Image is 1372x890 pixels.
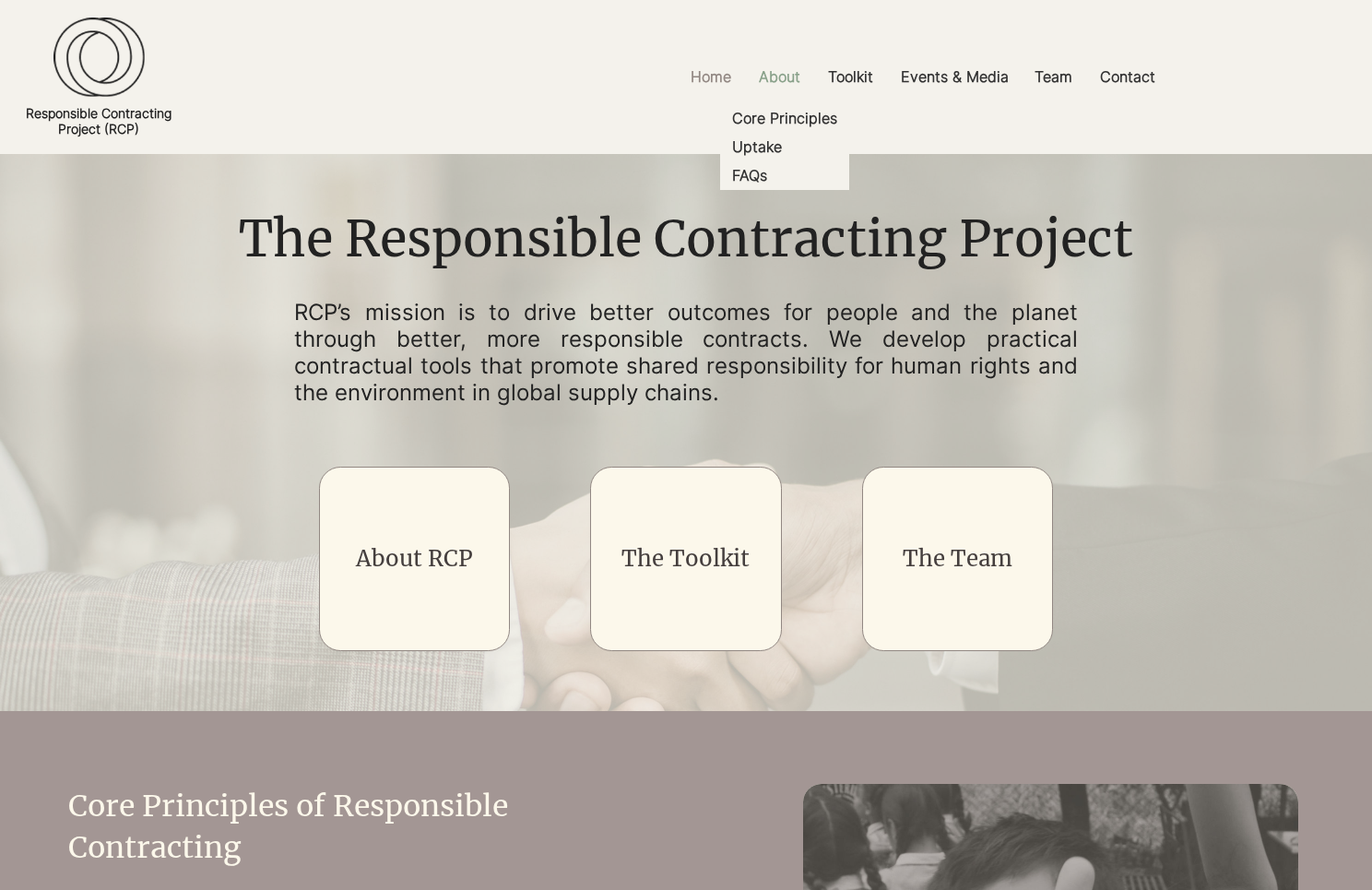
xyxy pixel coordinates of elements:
[1086,56,1169,98] a: Contact
[1021,56,1086,98] a: Team
[621,544,750,573] a: The Toolkit
[819,56,882,98] p: Toolkit
[887,56,1021,98] a: Events & Media
[681,56,740,98] p: Home
[294,300,1078,406] p: RCP’s mission is to drive better outcomes for people and the planet through better, more responsi...
[725,133,789,161] p: Uptake
[720,104,849,133] a: Core Principles
[892,56,1018,98] p: Events & Media
[903,544,1012,573] a: The Team
[720,161,849,190] a: FAQs
[356,544,473,573] a: About RCP
[225,205,1146,275] h1: The Responsible Contracting Project
[1091,56,1165,98] p: Contact
[750,56,810,98] p: About
[814,56,887,98] a: Toolkit
[745,56,814,98] a: About
[677,56,745,98] a: Home
[68,786,617,869] h2: Core Principles of Responsible Contracting
[725,104,845,133] p: Core Principles
[473,56,1372,98] nav: Site
[720,133,849,161] a: Uptake
[1025,56,1082,98] p: Team
[26,105,171,136] a: Responsible ContractingProject (RCP)
[725,161,775,190] p: FAQs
